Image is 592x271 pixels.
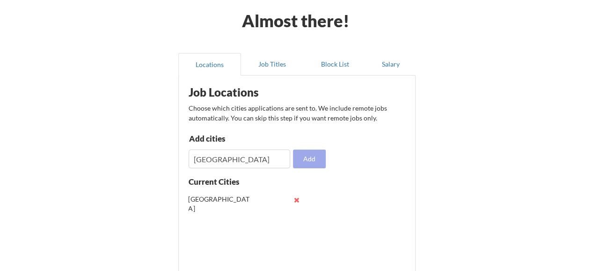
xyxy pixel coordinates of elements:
[178,53,241,75] button: Locations
[189,195,250,213] div: [GEOGRAPHIC_DATA]
[241,53,304,75] button: Job Titles
[366,53,416,75] button: Salary
[189,103,404,123] div: Choose which cities applications are sent to. We include remote jobs automatically. You can skip ...
[189,135,286,143] div: Add cities
[189,150,291,168] input: Type here...
[293,150,326,168] button: Add
[189,178,260,186] div: Current Cities
[230,12,361,29] div: Almost there!
[189,87,307,98] div: Job Locations
[304,53,366,75] button: Block List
